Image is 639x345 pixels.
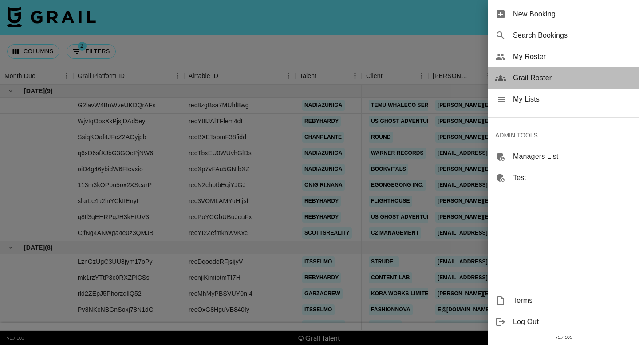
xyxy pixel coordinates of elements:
div: Log Out [488,311,639,333]
span: Log Out [513,317,632,327]
div: Test [488,167,639,188]
span: New Booking [513,9,632,20]
div: Managers List [488,146,639,167]
span: Terms [513,295,632,306]
span: My Lists [513,94,632,105]
span: Managers List [513,151,632,162]
div: Grail Roster [488,67,639,89]
span: Test [513,172,632,183]
span: Grail Roster [513,73,632,83]
div: ADMIN TOOLS [488,125,639,146]
div: Terms [488,290,639,311]
div: Search Bookings [488,25,639,46]
div: New Booking [488,4,639,25]
div: v 1.7.103 [488,333,639,342]
div: My Lists [488,89,639,110]
span: My Roster [513,51,632,62]
span: Search Bookings [513,30,632,41]
div: My Roster [488,46,639,67]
